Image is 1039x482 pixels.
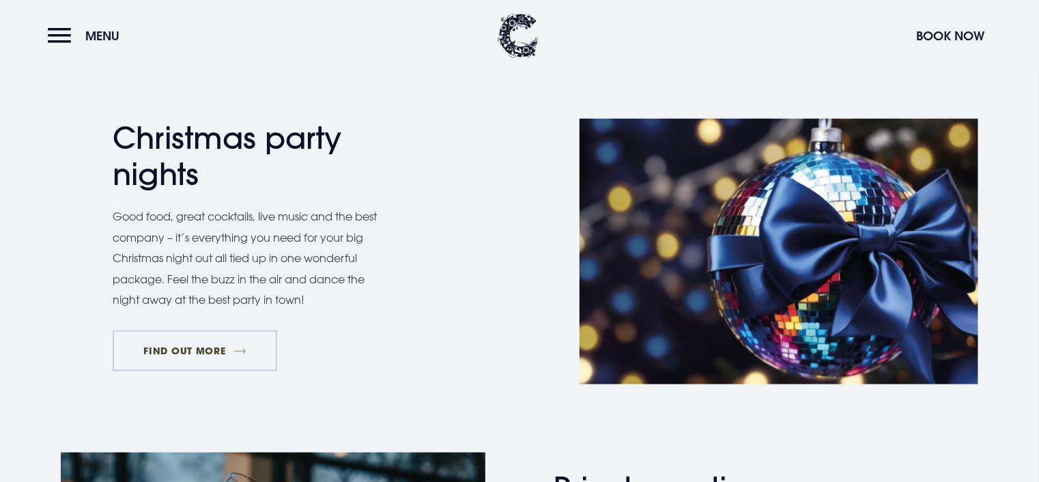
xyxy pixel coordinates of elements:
[113,206,393,310] p: Good food, great cocktails, live music and the best company – it’s everything you need for your b...
[909,21,991,51] button: Book Now
[48,21,126,51] button: Menu
[113,330,277,371] a: FIND OUT MORE
[85,28,119,44] span: Menu
[113,120,379,193] h2: Christmas party nights
[498,14,539,58] img: Clandeboye Lodge
[580,119,978,384] img: Hotel Christmas in Northern Ireland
